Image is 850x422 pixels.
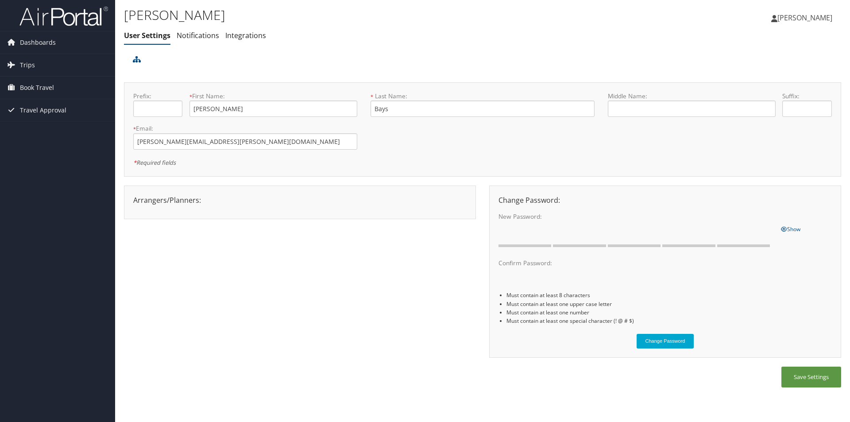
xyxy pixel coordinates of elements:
[127,195,473,205] div: Arrangers/Planners:
[371,92,595,101] label: Last Name:
[124,31,170,40] a: User Settings
[637,334,694,348] button: Change Password
[177,31,219,40] a: Notifications
[225,31,266,40] a: Integrations
[133,92,182,101] label: Prefix:
[608,92,776,101] label: Middle Name:
[20,77,54,99] span: Book Travel
[20,54,35,76] span: Trips
[498,212,774,221] label: New Password:
[506,317,832,325] li: Must contain at least one special character (! @ # $)
[133,124,357,133] label: Email:
[492,195,838,205] div: Change Password:
[771,4,841,31] a: [PERSON_NAME]
[20,99,66,121] span: Travel Approval
[133,159,176,166] em: Required fields
[19,6,108,27] img: airportal-logo.png
[781,367,841,387] button: Save Settings
[777,13,832,23] span: [PERSON_NAME]
[124,6,602,24] h1: [PERSON_NAME]
[20,31,56,54] span: Dashboards
[781,225,800,233] span: Show
[781,224,800,233] a: Show
[506,291,832,299] li: Must contain at least 8 characters
[506,308,832,317] li: Must contain at least one number
[782,92,831,101] label: Suffix:
[189,92,357,101] label: First Name:
[506,300,832,308] li: Must contain at least one upper case letter
[498,259,774,267] label: Confirm Password:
